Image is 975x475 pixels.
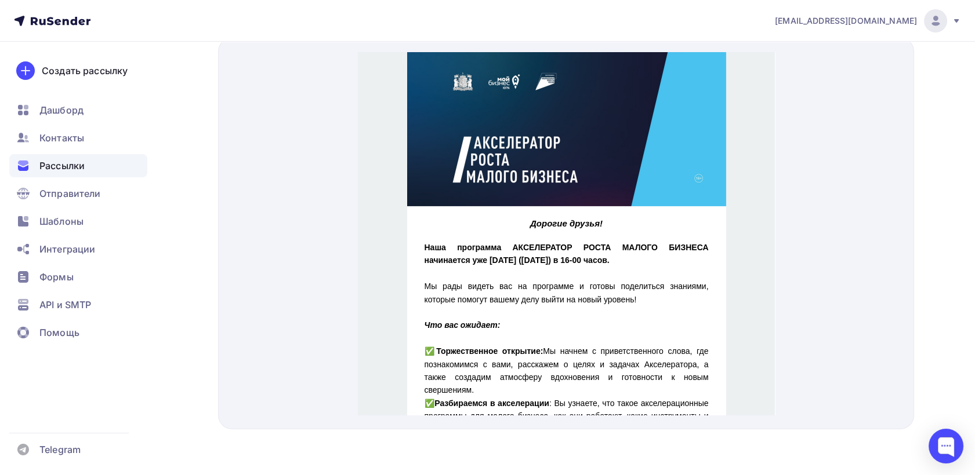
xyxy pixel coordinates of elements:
[39,326,79,339] span: Помощь
[39,159,85,173] span: Рассылки
[67,191,351,213] strong: Наша программа АКСЕЛЕРАТОР РОСТА МАЛОГО БИЗНЕСА начинается уже [DATE] ([DATE]) в 16-00 часов.
[67,293,351,345] p: ✅ Мы начнем с приветственного слова, где познакомимся с вами, расскажем о целях и задачах Акселер...
[77,346,191,356] strong: Разбираемся в акселерации
[42,64,128,78] div: Создать рассылку
[39,103,84,117] span: Дашборд
[39,270,74,284] span: Формы
[9,126,147,149] a: Контакты
[39,242,95,256] span: Интеграции
[78,294,185,304] strong: Торжественное открытие:
[9,210,147,233] a: Шаблоны
[39,214,84,228] span: Шаблоны
[9,182,147,205] a: Отправители
[775,15,917,27] span: [EMAIL_ADDRESS][DOMAIN_NAME]
[67,268,143,277] strong: Что вас ожидает:
[39,298,91,312] span: API и SMTP
[775,9,961,32] a: [EMAIL_ADDRESS][DOMAIN_NAME]
[9,265,147,288] a: Формы
[39,131,84,145] span: Контакты
[39,187,101,200] span: Отправители
[39,443,81,456] span: Telegram
[9,154,147,177] a: Рассылки
[9,98,147,122] a: Дашборд
[172,166,245,176] span: Дорогие друзья!
[67,345,351,397] p: ✅ : Вы узнаете, что такое акселерационные программы для малого бизнеса, как они работают, какие и...
[67,228,351,266] p: Мы рады видеть вас на программе и готовы поделиться знаниями, которые помогут вашему делу выйти н...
